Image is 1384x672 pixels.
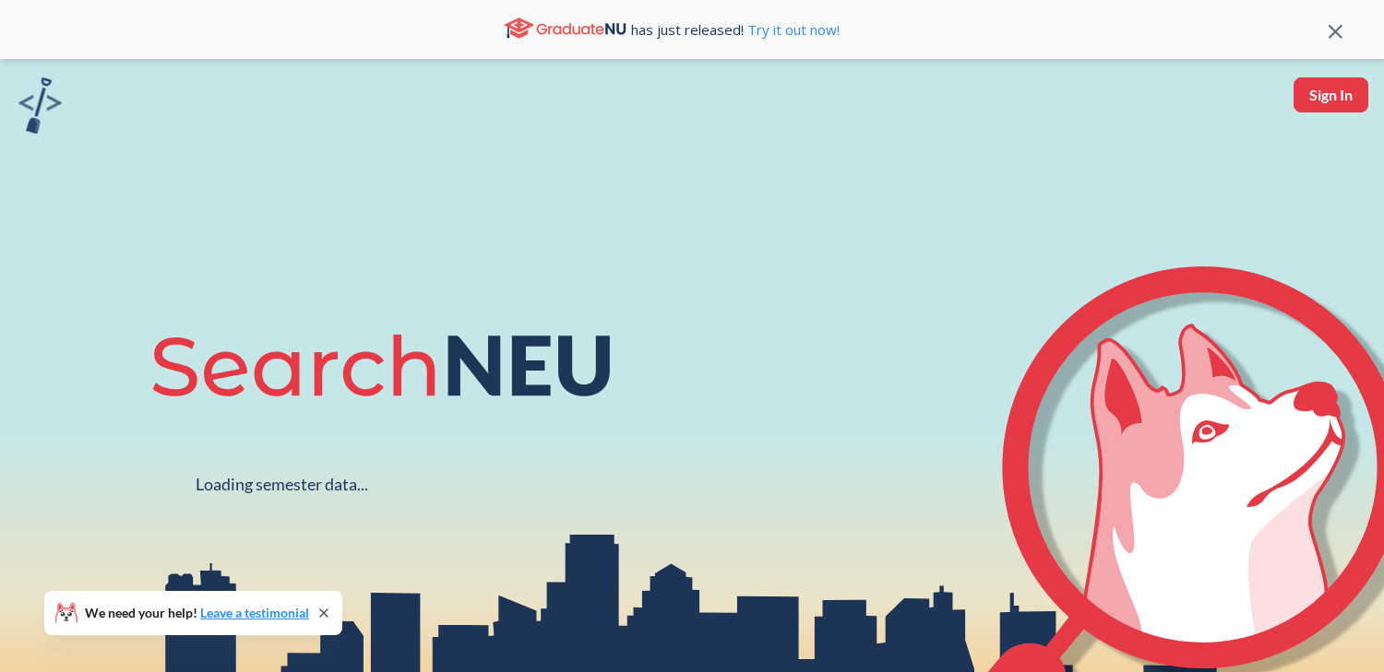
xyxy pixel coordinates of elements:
span: has just released! [631,19,840,40]
a: sandbox logo [18,77,62,139]
span: We need your help! [85,607,309,619]
div: Loading semester data... [196,474,368,495]
a: Try it out now! [744,20,840,39]
button: Sign In [1294,77,1368,112]
a: Leave a testimonial [200,605,309,620]
img: sandbox logo [18,77,62,134]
